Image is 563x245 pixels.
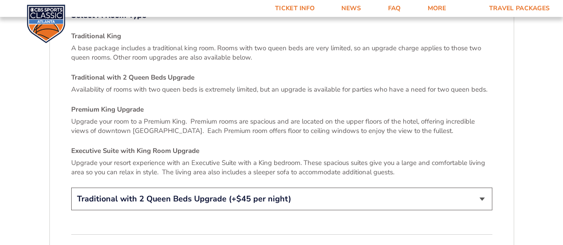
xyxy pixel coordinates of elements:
h4: Traditional with 2 Queen Beds Upgrade [71,73,492,82]
h4: Premium King Upgrade [71,105,492,114]
p: A base package includes a traditional king room. Rooms with two queen beds are very limited, so a... [71,44,492,62]
h4: Traditional King [71,32,492,41]
h4: Executive Suite with King Room Upgrade [71,146,492,156]
p: Upgrade your room to a Premium King. Premium rooms are spacious and are located on the upper floo... [71,117,492,136]
img: CBS Sports Classic [27,4,65,43]
p: Availability of rooms with two queen beds is extremely limited, but an upgrade is available for p... [71,85,492,94]
p: Upgrade your resort experience with an Executive Suite with a King bedroom. These spacious suites... [71,158,492,177]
